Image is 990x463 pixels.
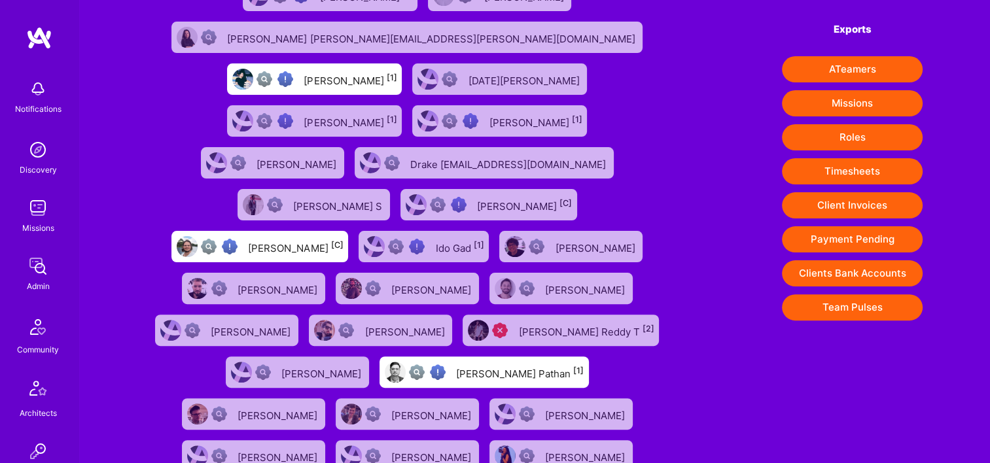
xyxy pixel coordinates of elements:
[177,267,330,309] a: User AvatarNot Scrubbed[PERSON_NAME]
[314,320,335,341] img: User Avatar
[782,24,923,35] h4: Exports
[341,278,362,299] img: User Avatar
[187,403,208,424] img: User Avatar
[304,112,397,129] div: [PERSON_NAME]
[256,71,272,87] img: Not fully vetted
[211,406,227,422] img: Not Scrubbed
[277,113,293,129] img: High Potential User
[166,16,648,58] a: User AvatarNot Scrubbed[PERSON_NAME] [PERSON_NAME][EMAIL_ADDRESS][PERSON_NAME][DOMAIN_NAME]
[407,58,592,100] a: User AvatarNot Scrubbed[DATE][PERSON_NAME]
[386,114,397,124] sup: [1]
[177,393,330,435] a: User AvatarNot Scrubbed[PERSON_NAME]
[435,238,484,255] div: Ido Gad
[25,76,51,102] img: bell
[782,56,923,82] button: ATeamers
[304,309,457,351] a: User AvatarNot Scrubbed[PERSON_NAME]
[364,322,447,339] div: [PERSON_NAME]
[545,405,628,422] div: [PERSON_NAME]
[417,69,438,90] img: User Avatar
[782,90,923,116] button: Missions
[555,238,637,255] div: [PERSON_NAME]
[468,320,489,341] img: User Avatar
[484,267,638,309] a: User AvatarNot Scrubbed[PERSON_NAME]
[388,239,404,254] img: Not fully vetted
[222,100,407,142] a: User AvatarNot fully vettedHigh Potential User[PERSON_NAME][1]
[484,393,638,435] a: User AvatarNot Scrubbed[PERSON_NAME]
[25,253,51,279] img: admin teamwork
[206,152,227,173] img: User Avatar
[25,195,51,221] img: teamwork
[25,137,51,163] img: discovery
[255,364,271,380] img: Not Scrubbed
[384,155,400,171] img: Not Scrubbed
[559,198,572,208] sup: [C]
[495,403,516,424] img: User Avatar
[222,239,238,254] img: High Potential User
[489,112,582,129] div: [PERSON_NAME]
[196,142,349,184] a: User AvatarNot Scrubbed[PERSON_NAME]
[782,260,923,286] button: Clients Bank Accounts
[15,102,62,116] div: Notifications
[330,240,343,250] sup: [C]
[406,194,427,215] img: User Avatar
[374,351,594,393] a: User AvatarNot fully vettedHigh Potential User[PERSON_NAME] Pathan[1]
[20,406,57,420] div: Architects
[360,152,381,173] img: User Avatar
[238,280,320,297] div: [PERSON_NAME]
[442,71,457,87] img: Not Scrubbed
[349,142,619,184] a: User AvatarNot ScrubbedDrake [EMAIL_ADDRESS][DOMAIN_NAME]
[267,197,283,213] img: Not Scrubbed
[442,113,457,129] img: Not fully vetted
[338,322,354,338] img: Not Scrubbed
[248,238,343,255] div: [PERSON_NAME]
[230,155,246,171] img: Not Scrubbed
[227,29,637,46] div: [PERSON_NAME] [PERSON_NAME][EMAIL_ADDRESS][PERSON_NAME][DOMAIN_NAME]
[17,343,59,356] div: Community
[519,406,535,422] img: Not Scrubbed
[386,73,397,82] sup: [1]
[573,366,584,375] sup: [1]
[391,405,474,422] div: [PERSON_NAME]
[456,364,584,381] div: [PERSON_NAME] Pathan
[231,362,252,383] img: User Avatar
[365,406,381,422] img: Not Scrubbed
[22,375,54,406] img: Architects
[201,239,217,254] img: Not fully vetted
[782,124,923,150] button: Roles
[281,364,364,381] div: [PERSON_NAME]
[463,113,478,129] img: High Potential User
[211,281,227,296] img: Not Scrubbed
[243,194,264,215] img: User Avatar
[409,364,425,380] img: Not fully vetted
[495,278,516,299] img: User Avatar
[26,26,52,50] img: logo
[211,322,293,339] div: [PERSON_NAME]
[782,158,923,184] button: Timesheets
[150,309,304,351] a: User AvatarNot Scrubbed[PERSON_NAME]
[177,236,198,257] img: User Avatar
[430,197,446,213] img: Not fully vetted
[330,267,484,309] a: User AvatarNot Scrubbed[PERSON_NAME]
[177,27,198,48] img: User Avatar
[185,322,200,338] img: Not Scrubbed
[395,184,582,226] a: User AvatarNot fully vettedHigh Potential User[PERSON_NAME][C]
[782,294,923,320] button: Team Pulses
[468,71,582,88] div: [DATE][PERSON_NAME]
[365,281,381,296] img: Not Scrubbed
[232,111,253,131] img: User Avatar
[166,226,353,267] a: User AvatarNot fully vettedHigh Potential User[PERSON_NAME][C]
[221,351,374,393] a: User AvatarNot Scrubbed[PERSON_NAME]
[477,196,572,213] div: [PERSON_NAME]
[232,184,395,226] a: User AvatarNot Scrubbed[PERSON_NAME] S
[22,311,54,343] img: Community
[504,236,525,257] img: User Avatar
[451,197,467,213] img: High Potential User
[494,226,648,267] a: User AvatarNot Scrubbed[PERSON_NAME]
[20,163,57,177] div: Discovery
[304,71,397,88] div: [PERSON_NAME]
[457,309,664,351] a: User AvatarUnqualified[PERSON_NAME] Reddy T[2]
[407,100,592,142] a: User AvatarNot fully vettedHigh Potential User[PERSON_NAME][1]
[256,154,339,171] div: [PERSON_NAME]
[492,322,508,338] img: Unqualified
[201,29,217,45] img: Not Scrubbed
